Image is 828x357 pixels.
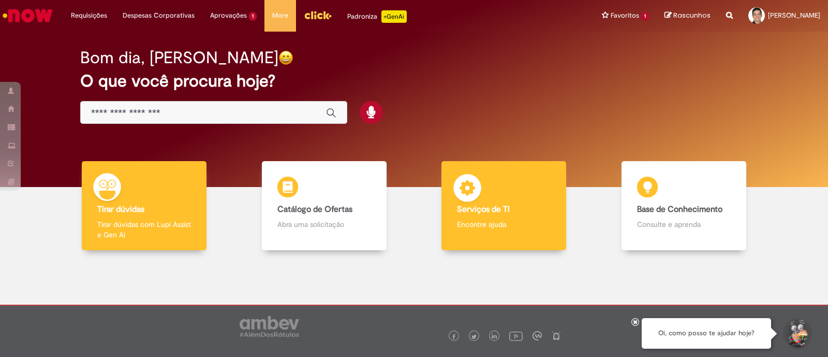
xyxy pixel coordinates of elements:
div: Oi, como posso te ajudar hoje? [642,318,771,349]
span: Rascunhos [673,10,711,20]
p: Consulte e aprenda [637,219,731,230]
img: logo_footer_ambev_rotulo_gray.png [240,316,299,337]
img: logo_footer_twitter.png [471,334,477,339]
span: Favoritos [611,10,639,21]
span: 1 [641,12,649,21]
b: Tirar dúvidas [97,204,144,215]
a: Rascunhos [664,11,711,21]
span: Aprovações [210,10,247,21]
span: Despesas Corporativas [123,10,195,21]
h2: Bom dia, [PERSON_NAME] [80,49,278,67]
img: logo_footer_youtube.png [509,329,523,342]
img: happy-face.png [278,50,293,65]
img: logo_footer_facebook.png [451,334,456,339]
a: Serviços de TI Encontre ajuda [414,161,594,251]
b: Serviços de TI [457,204,510,215]
img: logo_footer_workplace.png [533,331,542,340]
span: Requisições [71,10,107,21]
img: click_logo_yellow_360x200.png [304,7,332,23]
b: Catálogo de Ofertas [277,204,352,215]
b: Base de Conhecimento [637,204,722,215]
p: Tirar dúvidas com Lupi Assist e Gen Ai [97,219,191,240]
div: Padroniza [347,10,407,23]
p: +GenAi [381,10,407,23]
a: Catálogo de Ofertas Abra uma solicitação [234,161,415,251]
a: Base de Conhecimento Consulte e aprenda [594,161,774,251]
img: logo_footer_linkedin.png [492,334,497,340]
p: Abra uma solicitação [277,219,371,230]
span: 1 [249,12,257,21]
img: ServiceNow [1,5,54,26]
span: More [272,10,288,21]
h2: O que você procura hoje? [80,72,748,90]
p: Encontre ajuda [457,219,551,230]
button: Iniciar Conversa de Suporte [781,318,812,349]
img: logo_footer_naosei.png [552,331,561,340]
a: Tirar dúvidas Tirar dúvidas com Lupi Assist e Gen Ai [54,161,234,251]
span: [PERSON_NAME] [768,11,820,20]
